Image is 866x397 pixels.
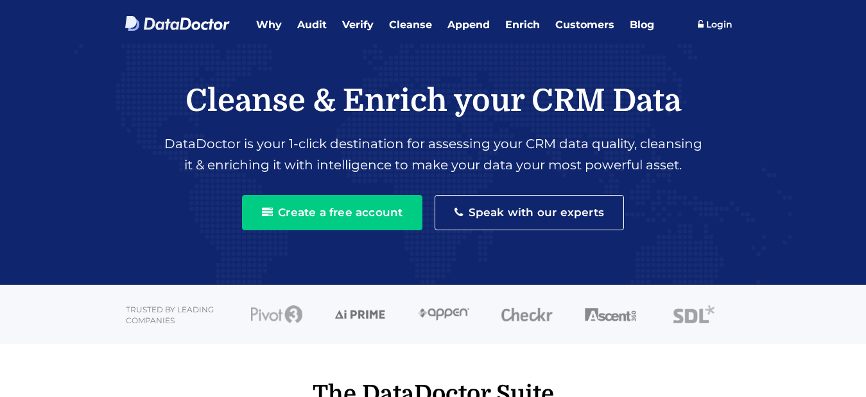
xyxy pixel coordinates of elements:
img: ascent [585,308,636,321]
span: Why [256,19,282,31]
a: Enrich [498,6,548,35]
span: Customers [555,19,614,31]
span: Audit [297,19,327,31]
img: sdl [673,305,714,325]
h1: Cleanse & Enrich your CRM Data [64,82,802,121]
span: Cleanse [389,19,432,31]
a: Audit [290,6,334,35]
a: Customers [548,6,622,35]
a: Verify [334,6,381,35]
span: Append [447,19,490,31]
img: checkr [501,307,553,323]
button: Create a free account [242,195,422,230]
img: appen [418,308,469,321]
span: Enrich [505,19,540,31]
a: Why [248,6,290,35]
p: DataDoctor is your 1-click destination for assessing your CRM data quality, cleansing it & enrich... [64,127,802,176]
img: iprime [334,307,386,321]
a: Blog [622,6,662,35]
p: TRUSTED BY LEADING COMPANIES [126,285,216,326]
a: Login [689,14,741,35]
button: Speak with our experts [435,195,624,230]
span: Verify [342,19,374,31]
a: Append [440,6,498,35]
span: Blog [630,19,654,31]
img: pivot3 [251,305,302,323]
a: Cleanse [381,6,440,35]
